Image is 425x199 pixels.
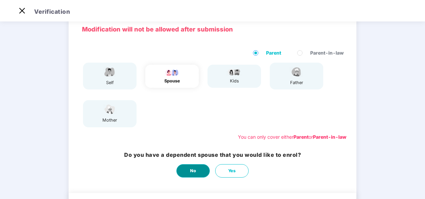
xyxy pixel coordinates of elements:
p: Modification will not be allowed after submission [82,24,343,34]
div: You can only cover either or [238,133,346,141]
div: father [288,79,305,86]
span: No [190,168,196,174]
h3: Do you have a dependent spouse that you would like to enrol? [124,151,301,159]
div: spouse [164,78,180,84]
b: Parent-in-law [313,134,346,140]
span: Parent [263,49,284,57]
span: Yes [228,168,236,174]
div: kids [226,78,243,84]
span: Parent-in-law [308,49,346,57]
img: svg+xml;base64,PHN2ZyB4bWxucz0iaHR0cDovL3d3dy53My5vcmcvMjAwMC9zdmciIHdpZHRoPSI5Ny44OTciIGhlaWdodD... [164,68,180,76]
div: mother [101,117,118,124]
b: Parent [293,134,309,140]
button: No [176,164,210,178]
button: Yes [215,164,249,178]
div: self [101,79,118,86]
img: svg+xml;base64,PHN2ZyB4bWxucz0iaHR0cDovL3d3dy53My5vcmcvMjAwMC9zdmciIHdpZHRoPSI3OS4wMzciIGhlaWdodD... [226,68,243,76]
img: svg+xml;base64,PHN2ZyBpZD0iRW1wbG95ZWVfbWFsZSIgeG1sbnM9Imh0dHA6Ly93d3cudzMub3JnLzIwMDAvc3ZnIiB3aW... [101,66,118,78]
img: svg+xml;base64,PHN2ZyBpZD0iRmF0aGVyX2ljb24iIHhtbG5zPSJodHRwOi8vd3d3LnczLm9yZy8yMDAwL3N2ZyIgeG1sbn... [288,66,305,78]
img: svg+xml;base64,PHN2ZyB4bWxucz0iaHR0cDovL3d3dy53My5vcmcvMjAwMC9zdmciIHdpZHRoPSI1NCIgaGVpZ2h0PSIzOC... [101,104,118,115]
